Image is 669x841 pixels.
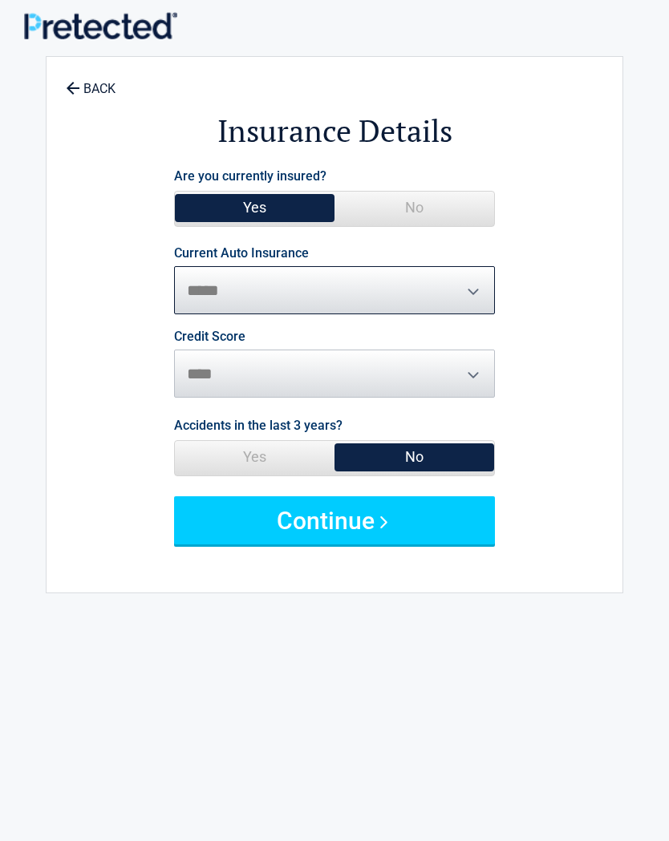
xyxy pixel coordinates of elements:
[174,247,309,260] label: Current Auto Insurance
[174,330,245,343] label: Credit Score
[175,441,334,473] span: Yes
[175,192,334,224] span: Yes
[55,111,614,152] h2: Insurance Details
[24,12,177,40] img: Main Logo
[174,414,343,436] label: Accidents in the last 3 years?
[174,165,326,187] label: Are you currently insured?
[334,441,494,473] span: No
[334,192,494,224] span: No
[174,496,495,544] button: Continue
[63,67,119,95] a: BACK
